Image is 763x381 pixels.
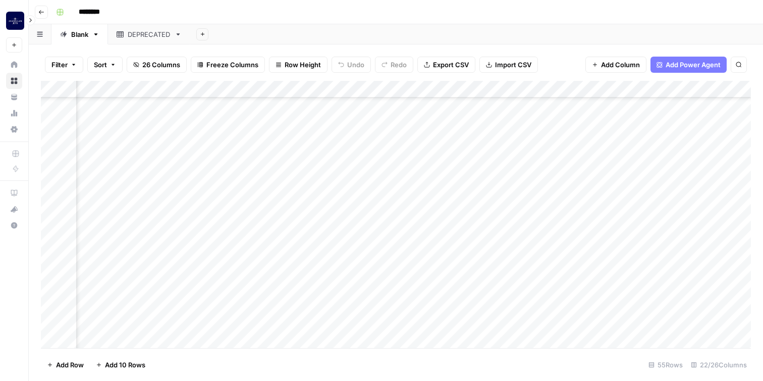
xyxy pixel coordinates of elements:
button: Sort [87,57,123,73]
span: Undo [347,60,364,70]
button: Add Power Agent [650,57,727,73]
div: 22/26 Columns [687,357,751,373]
button: Redo [375,57,413,73]
span: Freeze Columns [206,60,258,70]
span: Export CSV [433,60,469,70]
button: Workspace: Magellan Jets [6,8,22,33]
button: Export CSV [417,57,475,73]
button: Help + Support [6,217,22,233]
span: Add Power Agent [666,60,721,70]
a: Usage [6,105,22,121]
button: Add Column [585,57,646,73]
button: What's new? [6,201,22,217]
span: Row Height [285,60,321,70]
button: Row Height [269,57,328,73]
img: Magellan Jets Logo [6,12,24,30]
button: Undo [332,57,371,73]
button: Freeze Columns [191,57,265,73]
div: Blank [71,29,88,39]
span: Add Column [601,60,640,70]
a: DEPRECATED [108,24,190,44]
a: Blank [51,24,108,44]
span: Sort [94,60,107,70]
span: 26 Columns [142,60,180,70]
div: DEPRECATED [128,29,171,39]
span: Add 10 Rows [105,360,145,370]
button: Import CSV [479,57,538,73]
div: What's new? [7,202,22,217]
button: Add Row [41,357,90,373]
a: Your Data [6,89,22,105]
div: 55 Rows [644,357,687,373]
a: Browse [6,73,22,89]
span: Redo [391,60,407,70]
span: Add Row [56,360,84,370]
button: 26 Columns [127,57,187,73]
button: Filter [45,57,83,73]
span: Import CSV [495,60,531,70]
a: Home [6,57,22,73]
span: Filter [51,60,68,70]
button: Add 10 Rows [90,357,151,373]
a: AirOps Academy [6,185,22,201]
a: Settings [6,121,22,137]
